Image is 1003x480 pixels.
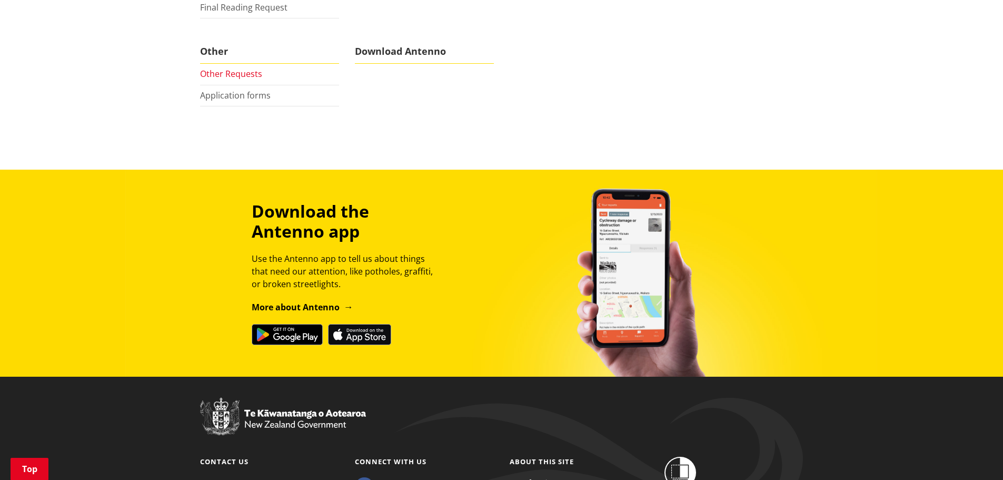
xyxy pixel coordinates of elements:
[955,436,992,474] iframe: Messenger Launcher
[355,457,426,466] a: Connect with us
[510,457,574,466] a: About this site
[252,324,323,345] img: Get it on Google Play
[200,398,366,436] img: New Zealand Government
[200,90,271,101] a: Application forms
[200,457,249,466] a: Contact us
[11,458,48,480] a: Top
[200,40,339,64] span: Other
[252,301,353,313] a: More about Antenno
[200,422,366,431] a: New Zealand Government
[355,40,494,64] span: Download Antenno
[200,68,262,80] a: Other Requests
[252,201,442,242] h3: Download the Antenno app
[328,324,391,345] img: Download on the App Store
[200,2,287,13] a: Final Reading Request
[252,252,442,290] p: Use the Antenno app to tell us about things that need our attention, like potholes, graffiti, or ...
